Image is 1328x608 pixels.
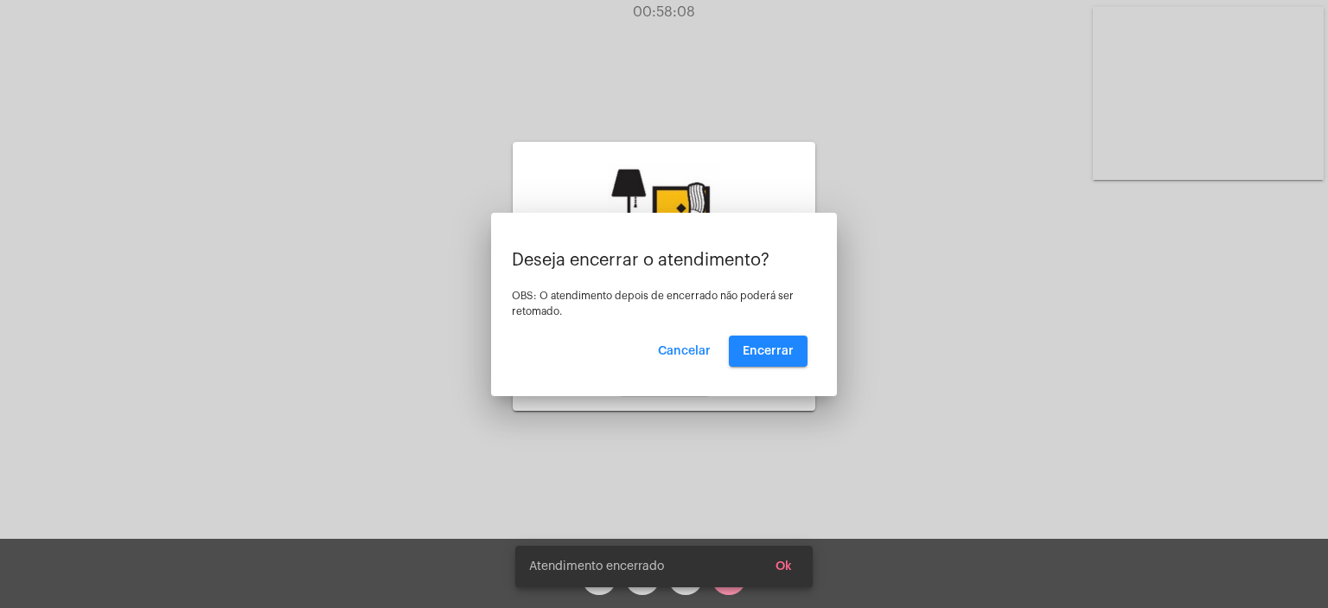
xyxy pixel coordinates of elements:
span: Atendimento encerrado [529,558,664,575]
span: Cancelar [658,345,711,357]
span: OBS: O atendimento depois de encerrado não poderá ser retomado. [512,291,794,317]
button: Encerrar [729,336,808,367]
span: 00:58:08 [633,5,695,19]
p: Deseja encerrar o atendimento? [512,251,816,270]
span: Ok [776,560,792,573]
img: b0638e37-6cf5-c2ab-24d1-898c32f64f7f.jpg [608,164,719,285]
button: Cancelar [644,336,725,367]
span: Encerrar [743,345,794,357]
